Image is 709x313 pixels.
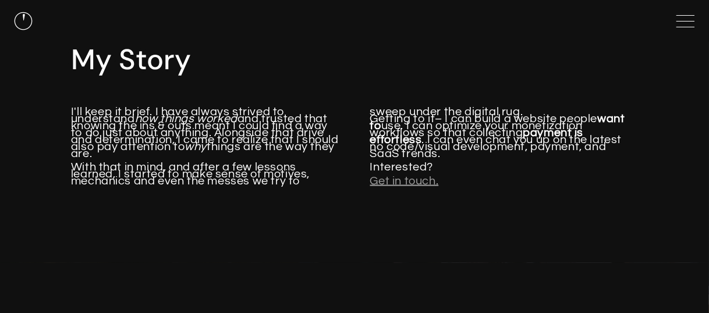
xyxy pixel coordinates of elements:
[667,5,704,37] div: menu
[370,127,584,145] strong: payment is effortless
[135,113,237,125] em: how things worked
[185,141,207,152] em: why
[370,113,625,131] strong: want to
[370,178,638,185] a: Get in touch.
[71,42,191,78] div: My Story
[71,109,638,184] p: I'll keep it brief. I have always strived to understand and trusted that knowing the ins & outs m...
[14,12,667,30] a: home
